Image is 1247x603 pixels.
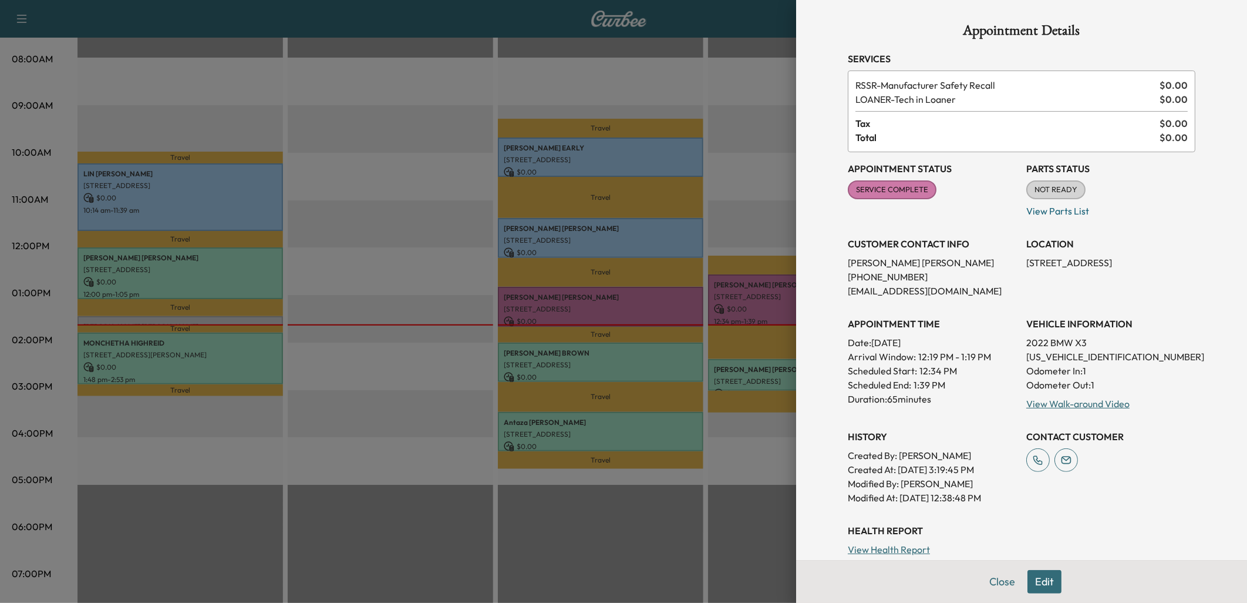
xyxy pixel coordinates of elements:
p: Modified At : [DATE] 12:38:48 PM [848,491,1017,505]
p: Odometer Out: 1 [1026,378,1195,392]
span: Total [855,130,1160,145]
p: Duration: 65 minutes [848,392,1017,406]
h3: Services [848,52,1195,66]
p: [EMAIL_ADDRESS][DOMAIN_NAME] [848,284,1017,298]
h3: Parts Status [1026,162,1195,176]
span: $ 0.00 [1160,116,1188,130]
p: Odometer In: 1 [1026,364,1195,378]
p: Modified By : [PERSON_NAME] [848,477,1017,491]
span: Manufacturer Safety Recall [855,78,1155,92]
p: 1:39 PM [914,378,945,392]
a: View Walk-around Video [1026,398,1130,410]
h3: CUSTOMER CONTACT INFO [848,237,1017,251]
a: View Health Report [848,544,930,555]
span: Tech in Loaner [855,92,1155,106]
h3: CONTACT CUSTOMER [1026,430,1195,444]
span: $ 0.00 [1160,92,1188,106]
span: SERVICE COMPLETE [849,184,935,196]
p: View Parts List [1026,199,1195,218]
h3: Health Report [848,524,1195,538]
h3: APPOINTMENT TIME [848,317,1017,331]
p: Scheduled End: [848,378,911,392]
p: 2022 BMW X3 [1026,336,1195,350]
h3: VEHICLE INFORMATION [1026,317,1195,331]
p: Created At : [DATE] 3:19:45 PM [848,463,1017,477]
h3: Appointment Status [848,162,1017,176]
p: 12:34 PM [919,364,957,378]
p: Scheduled Start: [848,364,917,378]
p: [US_VEHICLE_IDENTIFICATION_NUMBER] [1026,350,1195,364]
p: Arrival Window: [848,350,1017,364]
span: NOT READY [1027,184,1084,196]
span: $ 0.00 [1160,78,1188,92]
button: Edit [1027,570,1061,594]
span: $ 0.00 [1160,130,1188,145]
h1: Appointment Details [848,24,1195,42]
h3: LOCATION [1026,237,1195,251]
p: [STREET_ADDRESS] [1026,256,1195,270]
span: Tax [855,116,1160,130]
span: 12:19 PM - 1:19 PM [918,350,991,364]
p: [PERSON_NAME] [PERSON_NAME] [848,256,1017,270]
p: Date: [DATE] [848,336,1017,350]
h3: History [848,430,1017,444]
p: Created By : [PERSON_NAME] [848,448,1017,463]
p: [PHONE_NUMBER] [848,270,1017,284]
button: Close [982,570,1023,594]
